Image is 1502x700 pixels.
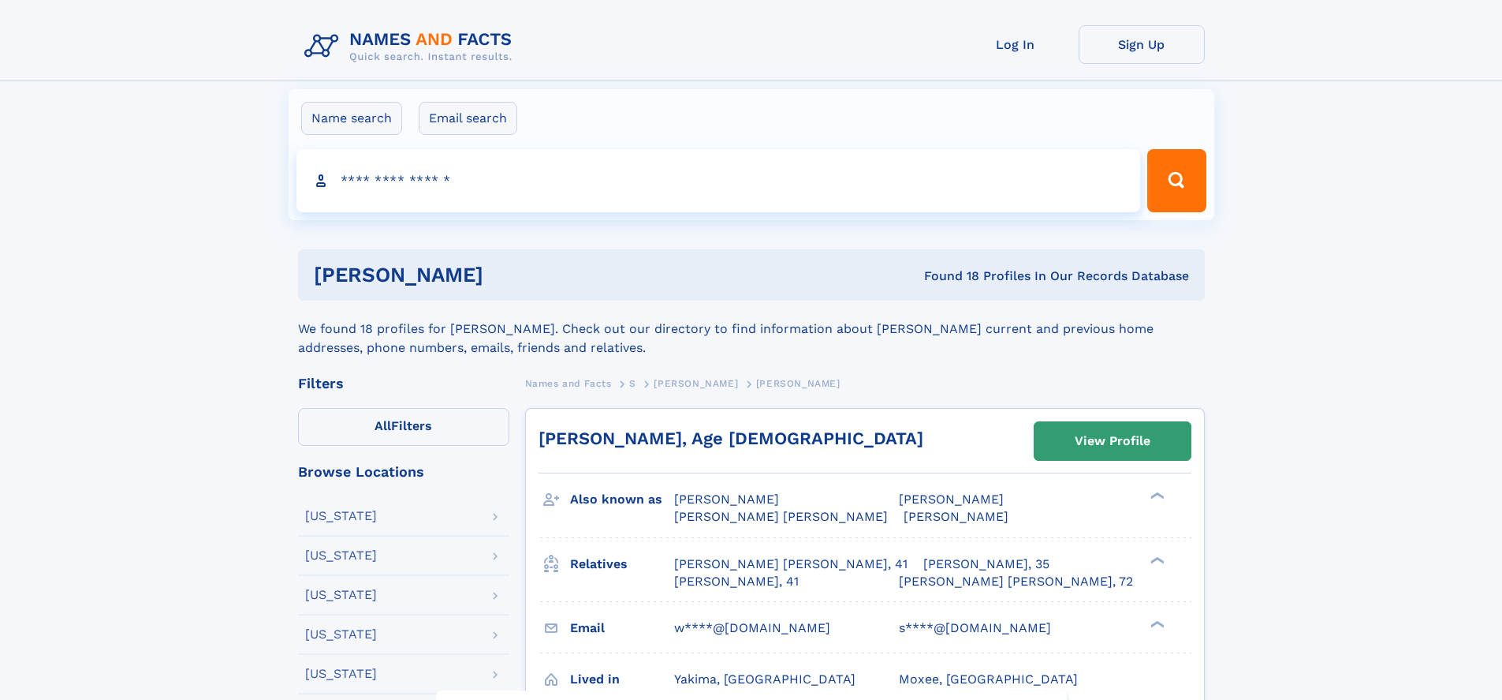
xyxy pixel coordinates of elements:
label: Email search [419,102,517,135]
a: Sign Up [1079,25,1205,64]
h3: Also known as [570,486,674,513]
div: [US_STATE] [305,589,377,601]
a: [PERSON_NAME] [PERSON_NAME], 41 [674,556,908,573]
span: S [629,378,636,389]
div: ❯ [1146,555,1165,565]
div: We found 18 profiles for [PERSON_NAME]. Check out our directory to find information about [PERSON... [298,301,1205,357]
div: [US_STATE] [305,510,377,522]
span: Yakima, [GEOGRAPHIC_DATA] [674,672,855,687]
div: [US_STATE] [305,668,377,680]
a: [PERSON_NAME], Age [DEMOGRAPHIC_DATA] [539,429,923,448]
span: All [375,418,391,433]
div: [US_STATE] [305,628,377,641]
label: Name search [301,102,402,135]
a: [PERSON_NAME] [654,373,738,393]
span: Moxee, [GEOGRAPHIC_DATA] [899,672,1078,687]
h1: [PERSON_NAME] [314,265,704,285]
h3: Email [570,615,674,642]
span: [PERSON_NAME] [654,378,738,389]
span: [PERSON_NAME] [674,492,779,507]
span: [PERSON_NAME] [904,509,1008,524]
a: [PERSON_NAME], 41 [674,573,799,590]
img: Logo Names and Facts [298,25,525,68]
span: [PERSON_NAME] [756,378,840,389]
span: [PERSON_NAME] [899,492,1004,507]
div: [US_STATE] [305,549,377,562]
div: ❯ [1146,619,1165,629]
div: Filters [298,376,509,391]
div: Browse Locations [298,465,509,479]
h3: Relatives [570,551,674,578]
a: S [629,373,636,393]
a: Log In [952,25,1079,64]
h3: Lived in [570,666,674,693]
a: [PERSON_NAME] [PERSON_NAME], 72 [899,573,1133,590]
span: [PERSON_NAME] [PERSON_NAME] [674,509,888,524]
a: Names and Facts [525,373,612,393]
input: search input [296,149,1141,212]
a: [PERSON_NAME], 35 [923,556,1049,573]
label: Filters [298,408,509,446]
button: Search Button [1147,149,1206,212]
a: View Profile [1034,422,1191,460]
div: Found 18 Profiles In Our Records Database [703,268,1189,285]
div: ❯ [1146,491,1165,501]
div: View Profile [1075,423,1150,459]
